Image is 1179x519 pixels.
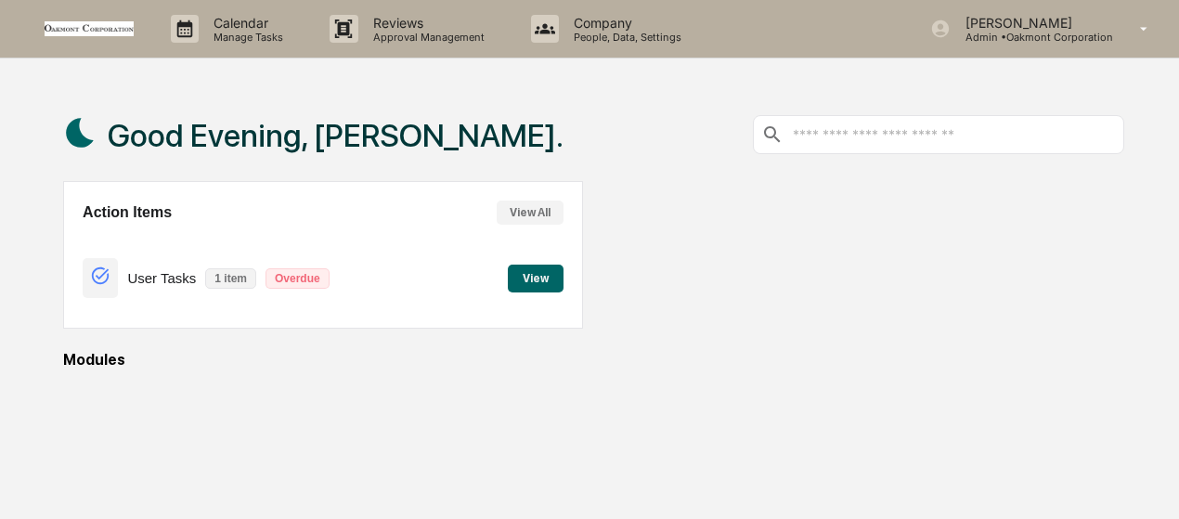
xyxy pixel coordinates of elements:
[508,268,564,286] a: View
[508,265,564,292] button: View
[358,15,494,31] p: Reviews
[108,117,564,154] h1: Good Evening, [PERSON_NAME].
[199,31,292,44] p: Manage Tasks
[199,15,292,31] p: Calendar
[63,351,1124,369] div: Modules
[127,270,196,286] p: User Tasks
[205,268,256,289] p: 1 item
[559,31,691,44] p: People, Data, Settings
[45,21,134,35] img: logo
[358,31,494,44] p: Approval Management
[951,15,1113,31] p: [PERSON_NAME]
[951,31,1113,44] p: Admin • Oakmont Corporation
[497,201,564,225] button: View All
[266,268,330,289] p: Overdue
[559,15,691,31] p: Company
[83,204,172,221] h2: Action Items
